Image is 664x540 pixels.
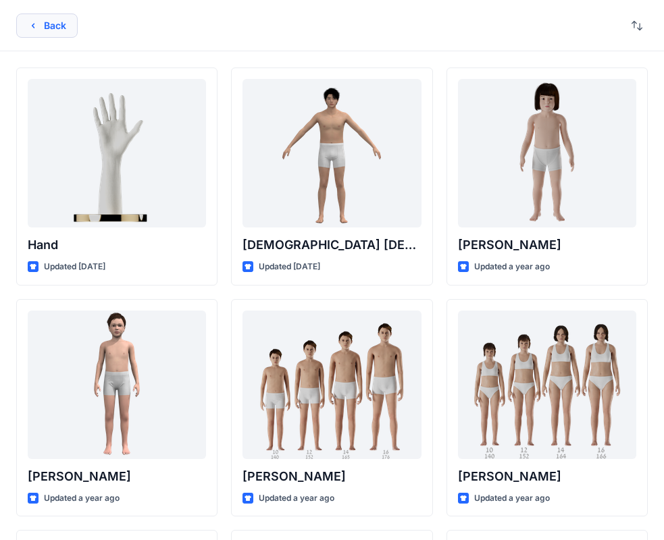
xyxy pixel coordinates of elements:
a: Emil [28,310,206,459]
p: [PERSON_NAME] [458,467,636,486]
p: Updated a year ago [44,491,120,506]
p: Updated a year ago [474,260,550,274]
p: [PERSON_NAME] [458,236,636,254]
p: Updated a year ago [474,491,550,506]
p: Hand [28,236,206,254]
p: [DEMOGRAPHIC_DATA] [DEMOGRAPHIC_DATA] [242,236,421,254]
p: [PERSON_NAME] [242,467,421,486]
a: Male Asian [242,79,421,227]
p: Updated [DATE] [44,260,105,274]
a: Hand [28,79,206,227]
p: [PERSON_NAME] [28,467,206,486]
a: Brandon [242,310,421,459]
p: Updated [DATE] [259,260,320,274]
a: Charlie [458,79,636,227]
p: Updated a year ago [259,491,334,506]
a: Brenda [458,310,636,459]
button: Back [16,13,78,38]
